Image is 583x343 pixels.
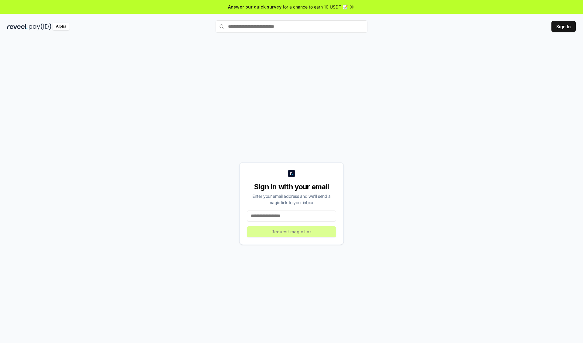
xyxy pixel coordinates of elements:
button: Sign In [551,21,576,32]
div: Enter your email address and we’ll send a magic link to your inbox. [247,193,336,206]
div: Sign in with your email [247,182,336,192]
span: for a chance to earn 10 USDT 📝 [283,4,348,10]
img: pay_id [29,23,51,30]
span: Answer our quick survey [228,4,281,10]
img: reveel_dark [7,23,28,30]
img: logo_small [288,170,295,177]
div: Alpha [53,23,70,30]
